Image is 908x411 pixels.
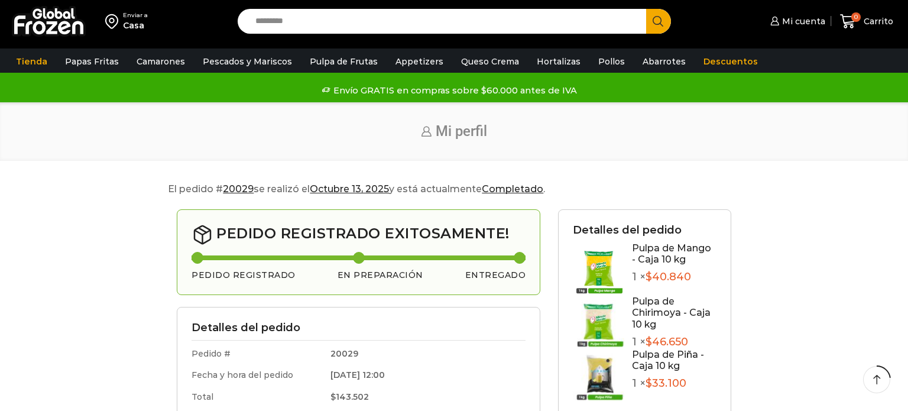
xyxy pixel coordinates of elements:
h2: Pedido registrado exitosamente! [192,224,526,245]
span: Mi cuenta [779,15,825,27]
a: Appetizers [390,50,449,73]
td: [DATE] 12:00 [325,364,526,386]
bdi: 40.840 [646,270,691,283]
a: Pescados y Mariscos [197,50,298,73]
td: 20029 [325,340,526,364]
h3: Pedido registrado [192,270,296,280]
a: Pulpa de Chirimoya - Caja 10 kg [632,296,711,329]
td: Fecha y hora del pedido [192,364,325,386]
a: Pulpa de Frutas [304,50,384,73]
p: 1 × [632,271,716,284]
span: $ [646,377,652,390]
a: Queso Crema [455,50,525,73]
a: Tienda [10,50,53,73]
h3: Entregado [465,270,526,280]
div: Casa [123,20,148,31]
a: Hortalizas [531,50,586,73]
p: El pedido # se realizó el y está actualmente . [168,182,740,197]
img: address-field-icon.svg [105,11,123,31]
a: Pulpa de Piña - Caja 10 kg [632,349,704,371]
p: 1 × [632,336,716,349]
div: Enviar a [123,11,148,20]
bdi: 33.100 [646,377,686,390]
bdi: 46.650 [646,335,688,348]
span: $ [646,270,652,283]
a: Papas Fritas [59,50,125,73]
a: Camarones [131,50,191,73]
h3: Detalles del pedido [573,224,716,237]
a: Descuentos [698,50,764,73]
a: Pollos [592,50,631,73]
a: Pulpa de Mango - Caja 10 kg [632,242,711,265]
mark: 20029 [223,183,254,195]
h3: En preparación [338,270,423,280]
a: Mi cuenta [767,9,825,33]
span: Carrito [861,15,893,27]
bdi: 143.502 [330,391,369,402]
h3: Detalles del pedido [192,322,526,335]
mark: Octubre 13, 2025 [310,183,389,195]
td: Pedido # [192,340,325,364]
td: Total [192,386,325,408]
span: 0 [851,12,861,22]
p: 1 × [632,377,716,390]
a: 0 Carrito [837,8,896,35]
span: $ [330,391,336,402]
mark: Completado [482,183,543,195]
span: Mi perfil [436,123,487,140]
a: Abarrotes [637,50,692,73]
button: Search button [646,9,671,34]
span: $ [646,335,652,348]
